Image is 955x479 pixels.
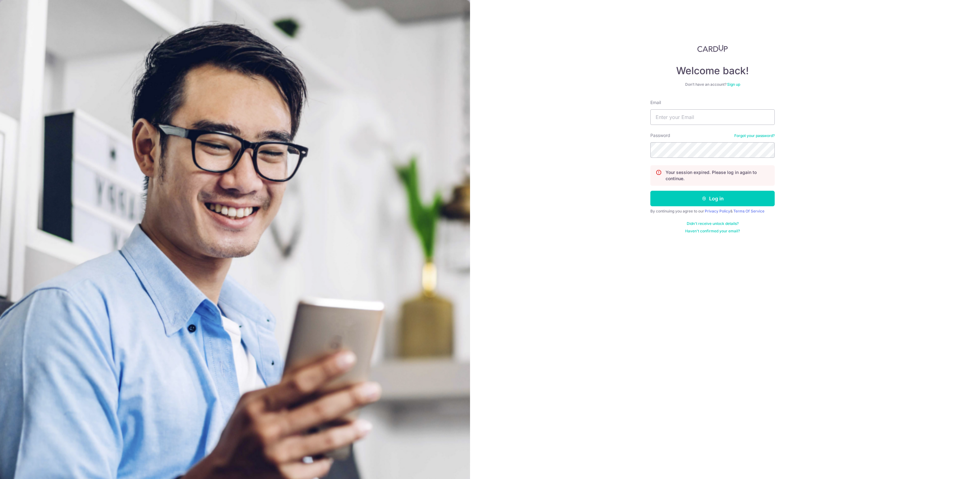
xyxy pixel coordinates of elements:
[650,82,775,87] div: Don’t have an account?
[727,82,740,87] a: Sign up
[733,209,764,213] a: Terms Of Service
[687,221,739,226] a: Didn't receive unlock details?
[666,169,769,182] p: Your session expired. Please log in again to continue.
[685,229,740,234] a: Haven't confirmed your email?
[650,109,775,125] input: Enter your Email
[650,99,661,106] label: Email
[650,209,775,214] div: By continuing you agree to our &
[650,65,775,77] h4: Welcome back!
[650,191,775,206] button: Log in
[734,133,775,138] a: Forgot your password?
[705,209,730,213] a: Privacy Policy
[697,45,728,52] img: CardUp Logo
[650,132,670,139] label: Password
